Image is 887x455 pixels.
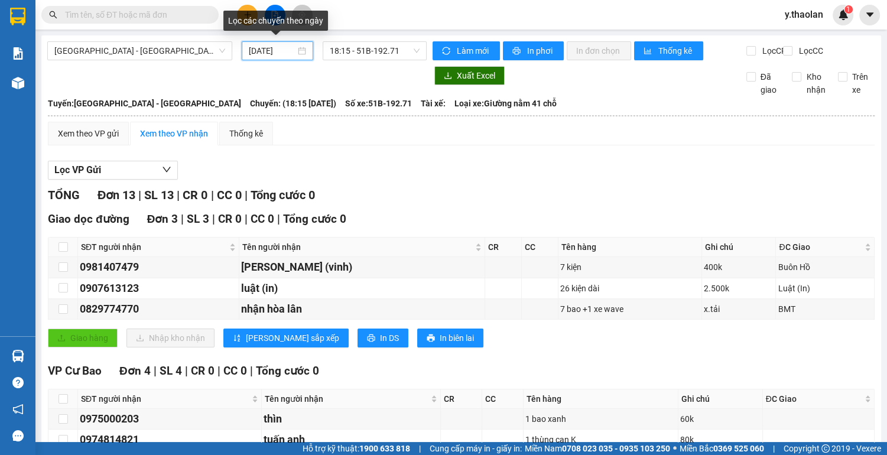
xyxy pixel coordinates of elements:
[359,444,410,453] strong: 1900 633 818
[457,69,495,82] span: Xuất Excel
[12,404,24,415] span: notification
[560,261,700,274] div: 7 kiện
[49,11,57,19] span: search
[216,188,241,202] span: CC 0
[454,97,557,110] span: Loại xe: Giường nằm 41 chỗ
[217,364,220,378] span: |
[380,331,399,344] span: In DS
[441,389,482,409] th: CR
[246,331,339,344] span: [PERSON_NAME] sắp xếp
[644,47,654,56] span: bar-chart
[183,188,207,202] span: CR 0
[191,364,215,378] span: CR 0
[162,165,171,174] span: down
[239,278,485,299] td: luật (in)
[421,97,446,110] span: Tài xế:
[78,409,262,430] td: 0975000203
[419,442,421,455] span: |
[702,238,776,257] th: Ghi chú
[846,5,850,14] span: 1
[241,280,483,297] div: luật (in)
[262,430,441,450] td: tuấn anh
[185,364,188,378] span: |
[12,430,24,441] span: message
[80,301,237,317] div: 0829774770
[773,442,775,455] span: |
[80,259,237,275] div: 0981407479
[779,240,862,253] span: ĐC Giao
[126,329,215,347] button: downloadNhập kho nhận
[485,238,522,257] th: CR
[433,41,500,60] button: syncLàm mới
[239,299,485,320] td: nhận hòa lân
[262,409,441,430] td: thìn
[838,9,849,20] img: icon-new-feature
[527,44,554,57] span: In phơi
[524,389,678,409] th: Tên hàng
[417,329,483,347] button: printerIn biên lai
[844,5,853,14] sup: 1
[778,282,872,295] div: Luật (In)
[177,188,180,202] span: |
[704,261,774,274] div: 400k
[680,412,761,425] div: 60k
[673,446,677,451] span: ⚪️
[427,334,435,343] span: printer
[704,303,774,316] div: x.tải
[756,70,784,96] span: Đã giao
[367,334,375,343] span: printer
[48,329,118,347] button: uploadGiao hàng
[48,161,178,180] button: Lọc VP Gửi
[512,47,522,56] span: printer
[430,442,522,455] span: Cung cấp máy in - giấy in:
[119,364,151,378] span: Đơn 4
[794,44,825,57] span: Lọc CC
[256,364,319,378] span: Tổng cước 0
[241,259,483,275] div: [PERSON_NAME] (vinh)
[567,41,631,60] button: In đơn chọn
[859,5,880,25] button: caret-down
[242,240,473,253] span: Tên người nhận
[160,364,182,378] span: SL 4
[821,444,830,453] span: copyright
[78,299,239,320] td: 0829774770
[78,430,262,450] td: 0974814821
[241,301,483,317] div: nhận hòa lân
[865,9,875,20] span: caret-down
[704,282,774,295] div: 2.500k
[358,329,408,347] button: printerIn DS
[292,5,313,25] button: aim
[54,162,101,177] span: Lọc VP Gửi
[10,8,25,25] img: logo-vxr
[80,411,259,427] div: 0975000203
[223,364,247,378] span: CC 0
[680,433,761,446] div: 80k
[58,127,119,140] div: Xem theo VP gửi
[678,389,763,409] th: Ghi chú
[80,431,259,448] div: 0974814821
[54,42,225,60] span: Sài Gòn - Đắk Lắk
[249,44,295,57] input: 14/08/2025
[265,5,285,25] button: file-add
[434,66,505,85] button: downloadXuất Excel
[12,77,24,89] img: warehouse-icon
[48,364,102,378] span: VP Cư Bao
[147,212,178,226] span: Đơn 3
[218,212,242,226] span: CR 0
[223,11,328,31] div: Lọc các chuyến theo ngày
[237,5,258,25] button: plus
[12,47,24,60] img: solution-icon
[265,392,428,405] span: Tên người nhận
[801,70,830,96] span: Kho nhận
[48,212,129,226] span: Giao dọc đường
[766,392,862,405] span: ĐC Giao
[713,444,764,453] strong: 0369 525 060
[558,238,702,257] th: Tên hàng
[440,331,474,344] span: In biên lai
[758,44,788,57] span: Lọc CR
[210,188,213,202] span: |
[525,412,675,425] div: 1 bao xanh
[457,44,490,57] span: Làm mới
[634,41,703,60] button: bar-chartThống kê
[138,188,141,202] span: |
